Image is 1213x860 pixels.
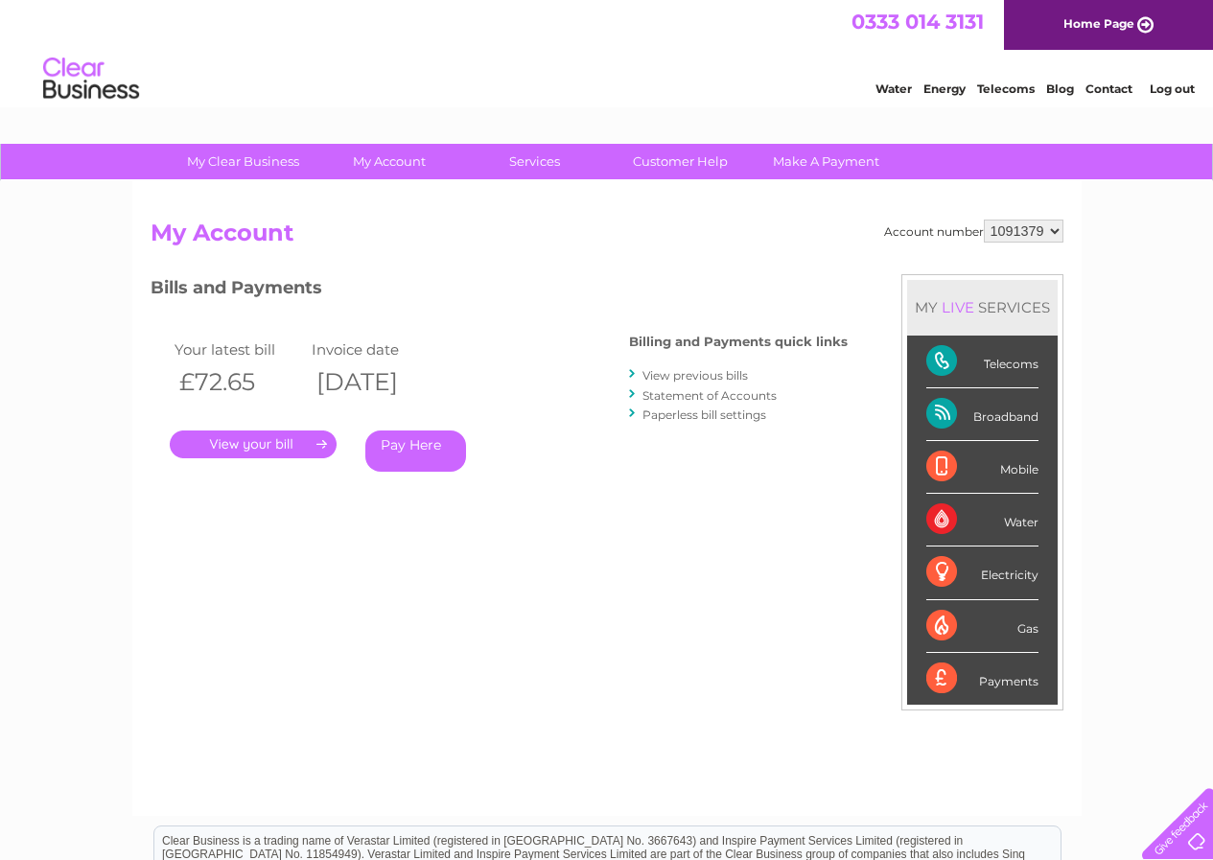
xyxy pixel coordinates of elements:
a: My Clear Business [164,144,322,179]
a: Energy [923,81,966,96]
div: Clear Business is a trading name of Verastar Limited (registered in [GEOGRAPHIC_DATA] No. 3667643... [154,11,1061,93]
th: £72.65 [170,362,308,402]
a: . [170,430,337,458]
a: 0333 014 3131 [851,10,984,34]
h4: Billing and Payments quick links [629,335,848,349]
a: View previous bills [642,368,748,383]
a: Statement of Accounts [642,388,777,403]
div: MY SERVICES [907,280,1058,335]
div: Water [926,494,1038,546]
a: My Account [310,144,468,179]
a: Telecoms [977,81,1035,96]
a: Services [455,144,614,179]
img: logo.png [42,50,140,108]
td: Your latest bill [170,337,308,362]
div: LIVE [938,298,978,316]
div: Payments [926,653,1038,705]
a: Paperless bill settings [642,407,766,422]
a: Blog [1046,81,1074,96]
div: Mobile [926,441,1038,494]
a: Water [875,81,912,96]
a: Log out [1150,81,1195,96]
div: Broadband [926,388,1038,441]
h2: My Account [151,220,1063,256]
td: Invoice date [307,337,445,362]
div: Account number [884,220,1063,243]
th: [DATE] [307,362,445,402]
a: Contact [1085,81,1132,96]
div: Electricity [926,546,1038,599]
div: Gas [926,600,1038,653]
h3: Bills and Payments [151,274,848,308]
a: Make A Payment [747,144,905,179]
div: Telecoms [926,336,1038,388]
a: Pay Here [365,430,466,472]
a: Customer Help [601,144,759,179]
